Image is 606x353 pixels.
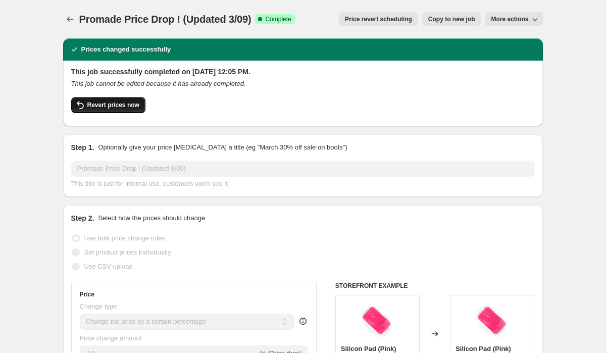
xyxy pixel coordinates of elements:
p: Select how the prices should change [98,213,205,223]
h2: Prices changed successfully [81,44,171,55]
input: 30% off holiday sale [71,161,535,177]
span: More actions [491,15,528,23]
button: Copy to new job [422,12,481,26]
span: Price revert scheduling [345,15,412,23]
img: Siliconpads_8d5a3f48-c2ed-46bf-8155-80ae15a297d7_80x.jpg [472,300,513,341]
img: Siliconpads_8d5a3f48-c2ed-46bf-8155-80ae15a297d7_80x.jpg [357,300,397,341]
h6: STOREFRONT EXAMPLE [335,282,535,290]
h2: Step 2. [71,213,94,223]
h3: Price [80,290,94,298]
button: Price revert scheduling [339,12,418,26]
span: Price change amount [80,334,142,342]
span: Complete [265,15,291,23]
span: Silicon Pad (Pink) [341,345,396,352]
div: help [298,316,308,326]
span: This title is just for internal use, customers won't see it [71,180,228,187]
p: Optionally give your price [MEDICAL_DATA] a title (eg "March 30% off sale on boots") [98,142,347,153]
span: Use CSV upload [84,263,133,270]
span: Use bulk price change rules [84,234,165,242]
i: This job cannot be edited because it has already completed. [71,80,246,87]
button: Revert prices now [71,97,145,113]
span: Copy to new job [428,15,475,23]
h2: This job successfully completed on [DATE] 12:05 PM. [71,67,535,77]
span: Revert prices now [87,101,139,109]
span: Set product prices individually [84,248,171,256]
span: Change type [80,302,117,310]
span: Silicon Pad (Pink) [456,345,511,352]
button: Price change jobs [63,12,77,26]
button: More actions [485,12,542,26]
span: Promade Price Drop ! (Updated 3/09) [79,14,251,25]
h2: Step 1. [71,142,94,153]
